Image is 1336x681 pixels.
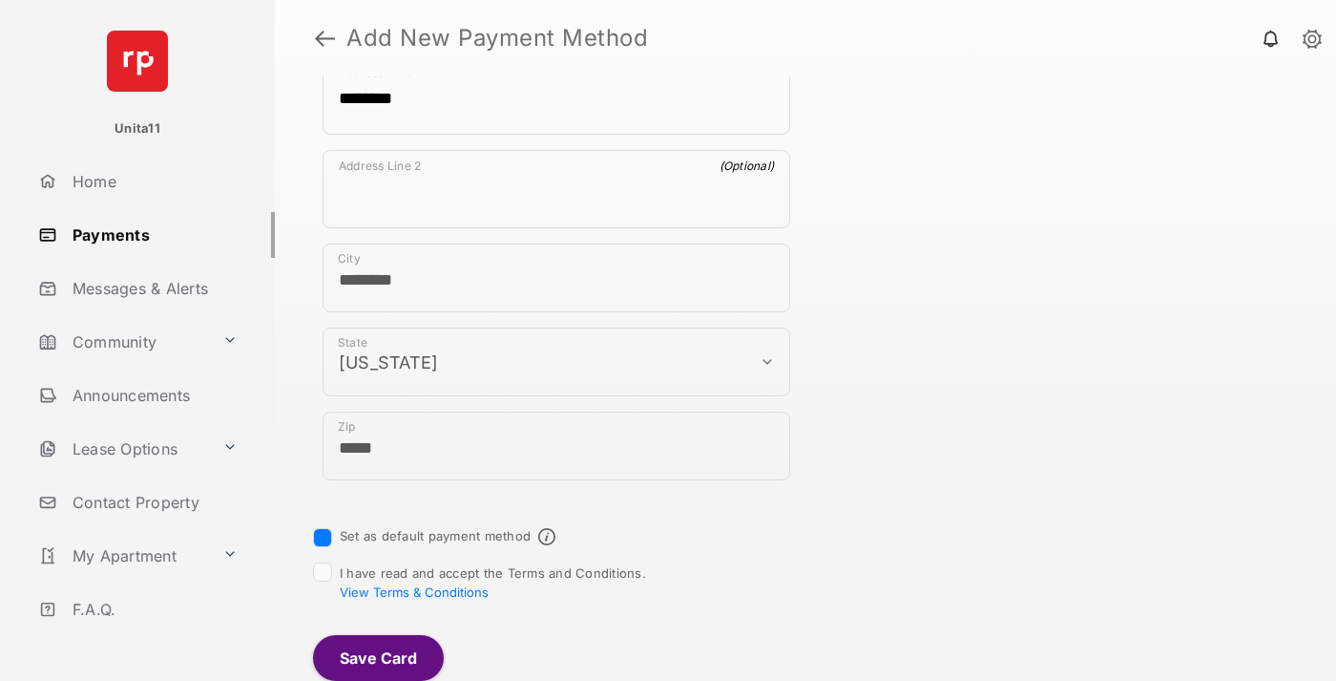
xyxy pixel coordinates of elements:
[340,585,489,600] button: I have read and accept the Terms and Conditions.
[31,586,275,632] a: F.A.Q.
[340,528,531,543] label: Set as default payment method
[323,150,790,228] div: payment_method_screening[postal_addresses][addressLine2]
[107,31,168,92] img: svg+xml;base64,PHN2ZyB4bWxucz0iaHR0cDovL3d3dy53My5vcmcvMjAwMC9zdmciIHdpZHRoPSI2NCIgaGVpZ2h0PSI2NC...
[323,56,790,135] div: payment_method_screening[postal_addresses][addressLine1]
[538,528,555,545] span: Default payment method info
[31,266,275,311] a: Messages & Alerts
[31,159,275,204] a: Home
[323,328,790,396] div: payment_method_screening[postal_addresses][administrativeArea]
[323,412,790,480] div: payment_method_screening[postal_addresses][postalCode]
[31,533,215,579] a: My Apartment
[323,244,790,312] div: payment_method_screening[postal_addresses][locality]
[31,212,275,258] a: Payments
[31,372,275,418] a: Announcements
[115,119,160,138] p: Unita11
[31,319,215,365] a: Community
[313,635,444,681] button: Save Card
[340,565,646,600] span: I have read and accept the Terms and Conditions.
[31,479,275,525] a: Contact Property
[346,27,648,50] strong: Add New Payment Method
[31,426,215,472] a: Lease Options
